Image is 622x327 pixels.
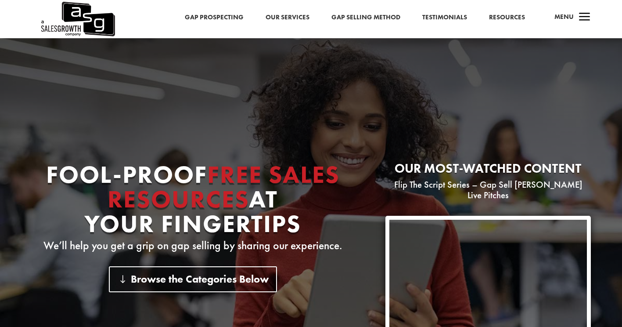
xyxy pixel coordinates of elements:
a: Browse the Categories Below [109,266,277,292]
a: Resources [489,12,525,23]
h2: Our most-watched content [385,162,591,179]
span: a [576,9,593,26]
a: Testimonials [422,12,467,23]
p: We’ll help you get a grip on gap selling by sharing our experience. [31,240,355,251]
span: Menu [554,12,574,21]
p: Flip The Script Series – Gap Sell [PERSON_NAME] Live Pitches [385,179,591,200]
h1: Fool-proof At Your Fingertips [31,162,355,240]
a: Gap Prospecting [185,12,244,23]
span: Free Sales Resources [108,159,340,215]
a: Gap Selling Method [331,12,400,23]
a: Our Services [266,12,309,23]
